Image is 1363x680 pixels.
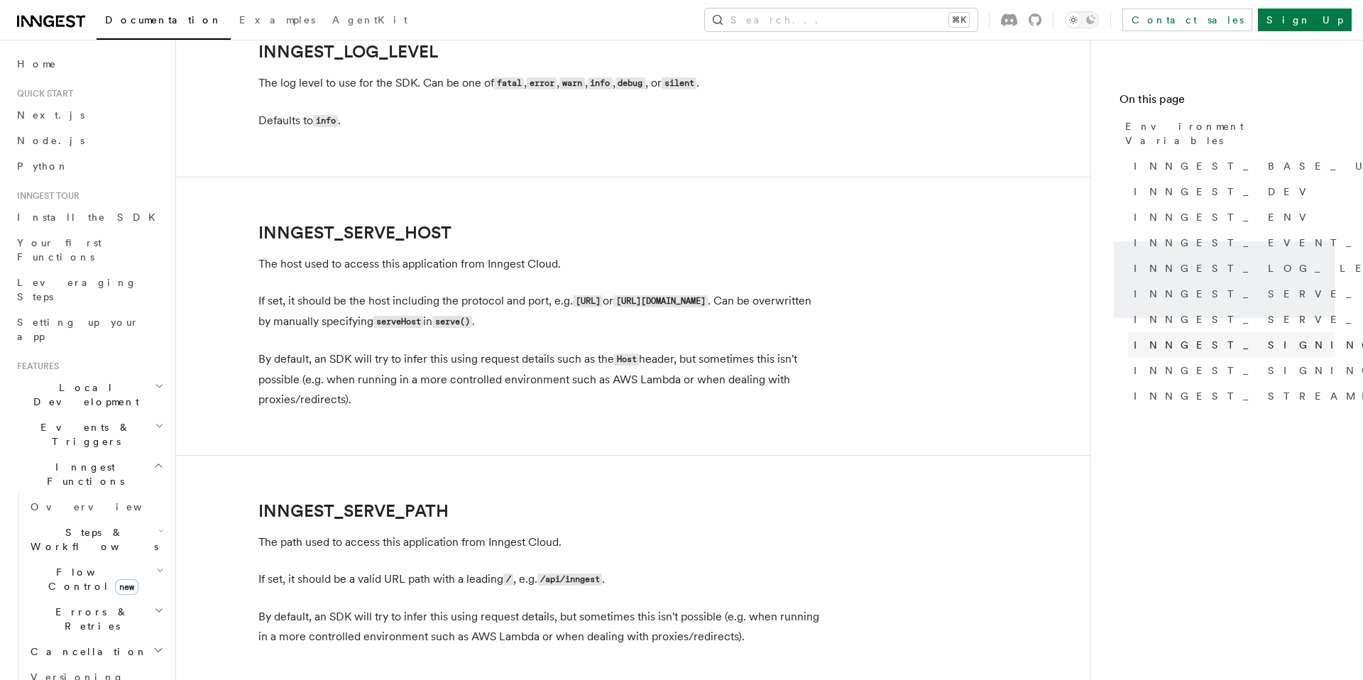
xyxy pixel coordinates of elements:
span: INNGEST_DEV [1134,185,1315,199]
span: Local Development [11,380,155,409]
span: Home [17,57,57,71]
span: Setting up your app [17,317,139,342]
a: AgentKit [324,4,416,38]
a: Documentation [97,4,231,40]
a: INNGEST_SIGNING_KEY_FALLBACK [1128,358,1335,383]
span: Features [11,361,59,372]
p: The path used to access this application from Inngest Cloud. [258,532,826,552]
span: Node.js [17,135,84,146]
code: silent [662,77,696,89]
a: INNGEST_LOG_LEVEL [258,42,438,62]
button: Steps & Workflows [25,520,167,559]
code: info [588,77,613,89]
a: Python [11,153,167,179]
a: INNGEST_STREAMING [1128,383,1335,409]
a: Sign Up [1258,9,1352,31]
a: Next.js [11,102,167,128]
p: If set, it should be a valid URL path with a leading , e.g. . [258,569,826,590]
button: Toggle dark mode [1065,11,1099,28]
a: Node.js [11,128,167,153]
code: fatal [494,77,524,89]
button: Inngest Functions [11,454,167,494]
a: INNGEST_DEV [1128,179,1335,204]
a: Your first Functions [11,230,167,270]
code: [URL] [573,295,603,307]
code: debug [615,77,645,89]
a: INNGEST_BASE_URL [1128,153,1335,179]
span: Environment Variables [1125,119,1335,148]
p: By default, an SDK will try to infer this using request details such as the header, but sometimes... [258,349,826,410]
span: Inngest Functions [11,460,153,488]
span: Examples [239,14,315,26]
button: Errors & Retries [25,599,167,639]
span: Python [17,160,69,172]
code: serveHost [373,316,423,328]
button: Events & Triggers [11,415,167,454]
a: Install the SDK [11,204,167,230]
p: The host used to access this application from Inngest Cloud. [258,254,826,274]
code: Host [614,353,639,366]
h4: On this page [1120,91,1335,114]
code: serve() [432,316,472,328]
span: Documentation [105,14,222,26]
a: INNGEST_SERVE_HOST [258,223,451,243]
a: INNGEST_SERVE_PATH [258,501,449,521]
span: Steps & Workflows [25,525,158,554]
a: INNGEST_SERVE_HOST [1128,281,1335,307]
span: Overview [31,501,177,512]
span: new [115,579,138,595]
button: Flow Controlnew [25,559,167,599]
span: Next.js [17,109,84,121]
a: Contact sales [1122,9,1252,31]
a: INNGEST_SERVE_PATH [1128,307,1335,332]
kbd: ⌘K [949,13,969,27]
p: The log level to use for the SDK. Can be one of , , , , , or . [258,73,826,94]
a: INNGEST_SIGNING_KEY [1128,332,1335,358]
a: Environment Variables [1120,114,1335,153]
button: Local Development [11,375,167,415]
span: Install the SDK [17,212,164,223]
a: Leveraging Steps [11,270,167,309]
a: INNGEST_LOG_LEVEL [1128,256,1335,281]
code: / [503,574,513,586]
span: AgentKit [332,14,407,26]
code: [URL][DOMAIN_NAME] [613,295,708,307]
button: Search...⌘K [705,9,978,31]
span: Your first Functions [17,237,102,263]
code: /api/inngest [537,574,602,586]
span: INNGEST_ENV [1134,210,1315,224]
a: Setting up your app [11,309,167,349]
p: Defaults to . [258,111,826,131]
p: By default, an SDK will try to infer this using request details, but sometimes this isn't possibl... [258,607,826,647]
a: INNGEST_EVENT_KEY [1128,230,1335,256]
p: If set, it should be the host including the protocol and port, e.g. or . Can be overwritten by ma... [258,291,826,332]
span: Cancellation [25,645,148,659]
span: Quick start [11,88,73,99]
a: INNGEST_ENV [1128,204,1335,230]
a: Examples [231,4,324,38]
code: info [313,115,338,127]
span: Inngest tour [11,190,80,202]
code: error [527,77,557,89]
span: Events & Triggers [11,420,155,449]
span: Errors & Retries [25,605,154,633]
button: Cancellation [25,639,167,664]
a: Overview [25,494,167,520]
code: warn [559,77,584,89]
span: Leveraging Steps [17,277,137,302]
a: Home [11,51,167,77]
span: Flow Control [25,565,156,593]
